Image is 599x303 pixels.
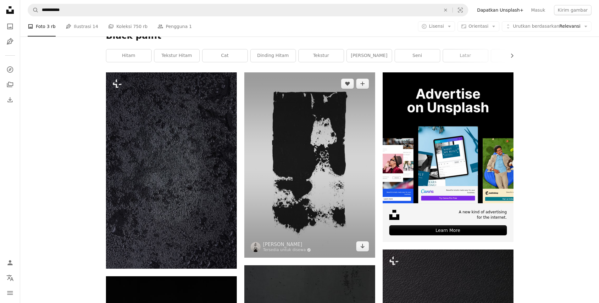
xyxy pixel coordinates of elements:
button: Lisensi [418,21,455,31]
a: sikat [491,49,536,62]
a: hitam [106,49,151,62]
a: Beranda — Unsplash [4,4,16,18]
a: Tersedia untuk disewa [263,248,311,253]
span: 1 [189,23,192,30]
span: 14 [92,23,98,30]
a: Masuk [527,5,549,15]
a: Koleksi [4,78,16,91]
a: [PERSON_NAME] [347,49,392,62]
a: Riwayat Pengunduhan [4,93,16,106]
span: Relevansi [513,23,580,30]
a: latar [443,49,488,62]
a: gambar hitam putih dari wajah seorang pria [244,162,375,168]
a: Dapatkan Unsplash+ [473,5,527,15]
span: 750 rb [133,23,147,30]
button: Kirim gambar [554,5,591,15]
button: Pencarian di Unsplash [28,4,39,16]
button: Pencarian visual [453,4,468,16]
img: Close-up permukaan hitam dengan tetesan air [106,72,237,269]
button: Menu [4,287,16,299]
div: Learn More [389,225,507,235]
a: A new kind of advertisingfor the internet.Learn More [383,72,513,242]
img: file-1635990755334-4bfd90f37242image [383,72,513,203]
a: cat [202,49,247,62]
a: seni [395,49,440,62]
a: dinding hitam [251,49,296,62]
a: [PERSON_NAME] [263,241,311,248]
a: Pengguna 1 [158,16,192,36]
form: Temuka visual di seluruh situs [28,4,468,16]
a: Ilustrasi 14 [66,16,98,36]
a: tekstur [299,49,344,62]
span: Orientasi [469,24,488,29]
img: Buka profil Valeria Reverdo [251,242,261,252]
button: Sukai [341,79,354,89]
button: Hapus [439,4,452,16]
button: Tambahkan ke koleksi [356,79,369,89]
img: gambar hitam putih dari wajah seorang pria [244,72,375,257]
button: Orientasi [458,21,499,31]
button: Bahasa [4,272,16,284]
a: Koleksi 750 rb [108,16,147,36]
a: Ilustrasi [4,35,16,48]
button: gulir daftar ke kanan [506,49,513,62]
span: A new kind of advertising for the internet. [459,210,507,220]
span: Urutkan berdasarkan [513,24,559,29]
span: Lisensi [429,24,444,29]
img: file-1631678316303-ed18b8b5cb9cimage [389,210,399,220]
a: tekstur hitam [154,49,199,62]
a: Foto [4,20,16,33]
a: Unduh [356,241,369,251]
a: Close-up permukaan hitam dengan tetesan air [106,168,237,173]
a: Jelajahi [4,63,16,76]
a: Masuk/Daftar [4,256,16,269]
button: Urutkan berdasarkanRelevansi [502,21,591,31]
